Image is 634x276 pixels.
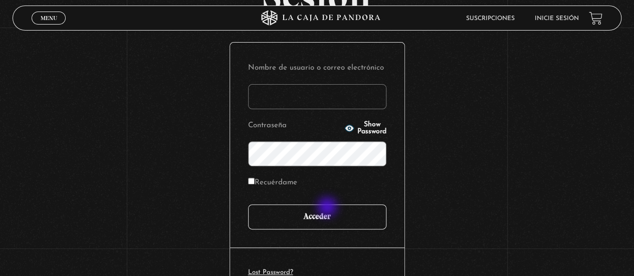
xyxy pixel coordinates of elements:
span: Menu [41,15,57,21]
a: Inicie sesión [535,16,579,22]
input: Acceder [248,204,386,229]
label: Recuérdame [248,175,297,191]
label: Nombre de usuario o correo electrónico [248,61,386,76]
a: View your shopping cart [589,12,602,25]
a: Suscripciones [466,16,515,22]
input: Recuérdame [248,178,255,184]
span: Show Password [357,121,386,135]
button: Show Password [344,121,386,135]
a: Lost Password? [248,269,293,275]
span: Cerrar [37,24,61,31]
label: Contraseña [248,118,342,134]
